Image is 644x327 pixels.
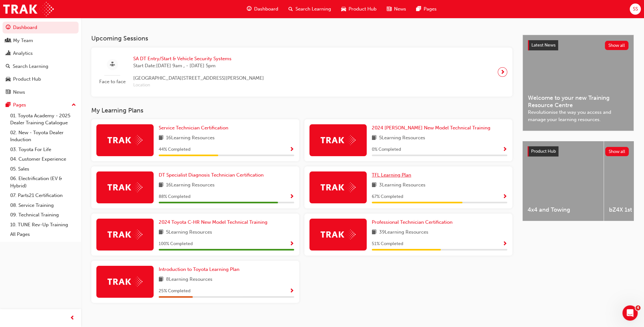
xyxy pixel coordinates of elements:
span: TFL Learning Plan [372,172,411,178]
a: 09. Technical Training [8,210,79,220]
div: Analytics [13,50,33,57]
span: 39 Learning Resources [379,229,428,236]
div: Product Hub [13,76,41,83]
a: 04. Customer Experience [8,154,79,164]
span: Product Hub [531,149,556,154]
span: 16 Learning Resources [166,134,215,142]
h3: Upcoming Sessions [91,35,512,42]
span: chart-icon [6,51,10,56]
img: Trak [107,229,142,239]
button: Show Progress [289,287,294,295]
a: Latest NewsShow all [528,40,628,50]
div: Pages [13,101,26,109]
button: Show all [605,147,629,156]
button: Show all [605,41,629,50]
a: All Pages [8,229,79,239]
span: 4x4 and Towing [528,206,599,214]
a: TFL Learning Plan [372,171,414,179]
span: 67 % Completed [372,193,403,200]
span: SS [633,5,638,13]
a: Analytics [3,47,79,59]
button: Show Progress [502,193,507,201]
span: search-icon [288,5,293,13]
span: prev-icon [70,314,75,322]
span: 44 % Completed [159,146,190,153]
a: 2024 [PERSON_NAME] New Model Technical Training [372,124,493,132]
a: 02. New - Toyota Dealer Induction [8,128,79,145]
a: Introduction to Toyota Learning Plan [159,266,242,273]
span: Face to face [96,78,128,85]
a: Professional Technician Certification [372,219,455,226]
span: book-icon [159,134,163,142]
span: book-icon [372,181,377,189]
a: 03. Toyota For Life [8,145,79,155]
button: SS [630,4,641,15]
span: car-icon [6,76,10,82]
a: News [3,86,79,98]
span: Show Progress [502,241,507,247]
span: 3 Learning Resources [379,181,426,189]
a: 07. Parts21 Certification [8,191,79,200]
span: book-icon [159,276,163,284]
button: Show Progress [289,193,294,201]
span: car-icon [341,5,346,13]
div: My Team [13,37,33,44]
span: SA DT Entry/Start & Vehicle Security Systems [133,55,264,62]
span: news-icon [6,90,10,95]
span: 5 Learning Resources [379,134,425,142]
a: Product Hub [3,73,79,85]
a: pages-iconPages [411,3,442,16]
a: 05. Sales [8,164,79,174]
button: DashboardMy TeamAnalyticsSearch LearningProduct HubNews [3,20,79,99]
span: 25 % Completed [159,287,190,295]
span: Start Date: [DATE] 9am , - [DATE] 5pm [133,62,264,69]
button: Pages [3,99,79,111]
span: 4 [635,305,641,310]
span: Show Progress [289,194,294,200]
span: Latest News [531,42,556,48]
span: pages-icon [6,102,10,108]
a: Face to faceSA DT Entry/Start & Vehicle Security SystemsStart Date:[DATE] 9am , - [DATE] 5pm[GEOG... [96,53,507,91]
span: guage-icon [6,25,10,31]
span: 5 Learning Resources [166,229,212,236]
span: Location [133,82,264,89]
img: Trak [321,229,356,239]
span: 0 % Completed [372,146,401,153]
span: book-icon [372,229,377,236]
span: 16 Learning Resources [166,181,215,189]
span: [GEOGRAPHIC_DATA][STREET_ADDRESS][PERSON_NAME] [133,75,264,82]
a: Product HubShow all [528,146,629,156]
a: 10. TUNE Rev-Up Training [8,220,79,230]
span: Pages [424,5,437,13]
a: Dashboard [3,22,79,33]
a: 4x4 and Towing [523,141,604,221]
span: book-icon [159,229,163,236]
button: Show Progress [502,146,507,154]
img: Trak [107,135,142,145]
a: car-iconProduct Hub [336,3,382,16]
span: sessionType_FACE_TO_FACE-icon [110,61,115,69]
h3: My Learning Plans [91,107,512,114]
a: Latest NewsShow allWelcome to your new Training Resource CentreRevolutionise the way you access a... [523,35,634,131]
span: Professional Technician Certification [372,219,453,225]
span: Dashboard [254,5,278,13]
span: people-icon [6,38,10,44]
img: Trak [321,182,356,192]
span: book-icon [159,181,163,189]
a: 2024 Toyota C-HR New Model Technical Training [159,219,270,226]
span: 51 % Completed [372,240,403,248]
span: 100 % Completed [159,240,193,248]
span: next-icon [500,68,505,76]
iframe: Intercom live chat [622,305,638,321]
span: Introduction to Toyota Learning Plan [159,266,239,272]
span: Service Technician Certification [159,125,228,131]
img: Trak [107,182,142,192]
span: up-icon [72,101,76,109]
span: 2024 Toyota C-HR New Model Technical Training [159,219,267,225]
a: Search Learning [3,61,79,72]
a: My Team [3,35,79,47]
a: Service Technician Certification [159,124,231,132]
span: Revolutionise the way you access and manage your learning resources. [528,109,628,123]
span: Show Progress [289,288,294,294]
span: Show Progress [502,194,507,200]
